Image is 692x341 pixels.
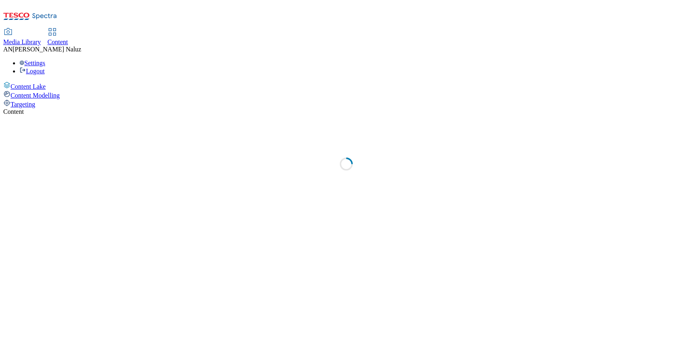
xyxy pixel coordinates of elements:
[11,83,46,90] span: Content Lake
[19,60,45,66] a: Settings
[11,101,35,108] span: Targeting
[47,29,68,46] a: Content
[3,81,689,90] a: Content Lake
[3,108,689,115] div: Content
[3,99,689,108] a: Targeting
[3,38,41,45] span: Media Library
[19,68,45,75] a: Logout
[3,46,13,53] span: AN
[3,90,689,99] a: Content Modelling
[47,38,68,45] span: Content
[11,92,60,99] span: Content Modelling
[13,46,81,53] span: [PERSON_NAME] Naluz
[3,29,41,46] a: Media Library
